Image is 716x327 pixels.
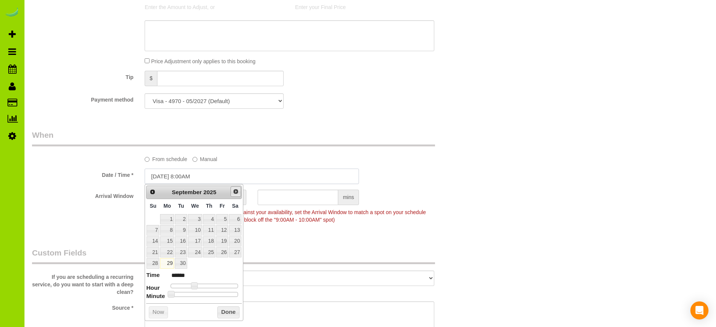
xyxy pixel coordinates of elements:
[147,187,158,197] a: Prev
[151,58,255,64] span: Price Adjustment only applies to this booking
[160,247,174,257] a: 22
[231,186,241,197] a: Next
[188,214,202,224] a: 3
[188,236,202,246] a: 17
[203,236,215,246] a: 18
[145,3,284,11] p: Enter the Amount to Adjust, or
[145,169,359,184] input: MM/DD/YYYY HH:MM
[191,203,199,209] span: Wednesday
[160,258,174,268] a: 29
[32,129,435,146] legend: When
[192,157,197,162] input: Manual
[175,225,187,235] a: 9
[160,214,174,224] a: 1
[26,271,139,296] label: If you are scheduling a recurring service, do you want to start with a deep clean?
[146,284,160,293] dt: Hour
[145,71,157,86] span: $
[229,236,241,246] a: 20
[145,157,150,162] input: From schedule
[690,301,708,319] div: Open Intercom Messenger
[203,247,215,257] a: 25
[188,225,202,235] a: 10
[147,236,159,246] a: 14
[175,236,187,246] a: 16
[26,169,139,179] label: Date / Time *
[229,247,241,257] a: 27
[26,71,139,81] label: Tip
[175,214,187,224] a: 2
[206,203,212,209] span: Thursday
[160,225,174,235] a: 8
[160,236,174,246] a: 15
[229,214,241,224] a: 6
[216,214,228,224] a: 5
[26,301,139,312] label: Source *
[203,214,215,224] a: 4
[232,203,238,209] span: Saturday
[26,93,139,103] label: Payment method
[216,247,228,257] a: 26
[233,189,239,195] span: Next
[216,225,228,235] a: 12
[203,189,216,195] span: 2025
[295,3,434,11] p: Enter your Final Price
[147,247,159,257] a: 21
[149,306,168,318] button: Now
[203,225,215,235] a: 11
[26,190,139,200] label: Arrival Window
[147,258,159,268] a: 28
[175,258,187,268] a: 30
[217,306,240,318] button: Done
[145,209,426,223] span: To make this booking count against your availability, set the Arrival Window to match a spot on y...
[146,292,165,301] dt: Minute
[150,189,156,195] span: Prev
[147,225,159,235] a: 7
[338,190,359,205] span: mins
[145,153,187,163] label: From schedule
[192,153,217,163] label: Manual
[150,203,157,209] span: Sunday
[5,8,20,18] img: Automaid Logo
[175,247,187,257] a: 23
[163,203,171,209] span: Monday
[188,247,202,257] a: 24
[146,271,160,280] dt: Time
[172,189,202,195] span: September
[229,225,241,235] a: 13
[178,203,184,209] span: Tuesday
[220,203,225,209] span: Friday
[32,247,435,264] legend: Custom Fields
[216,236,228,246] a: 19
